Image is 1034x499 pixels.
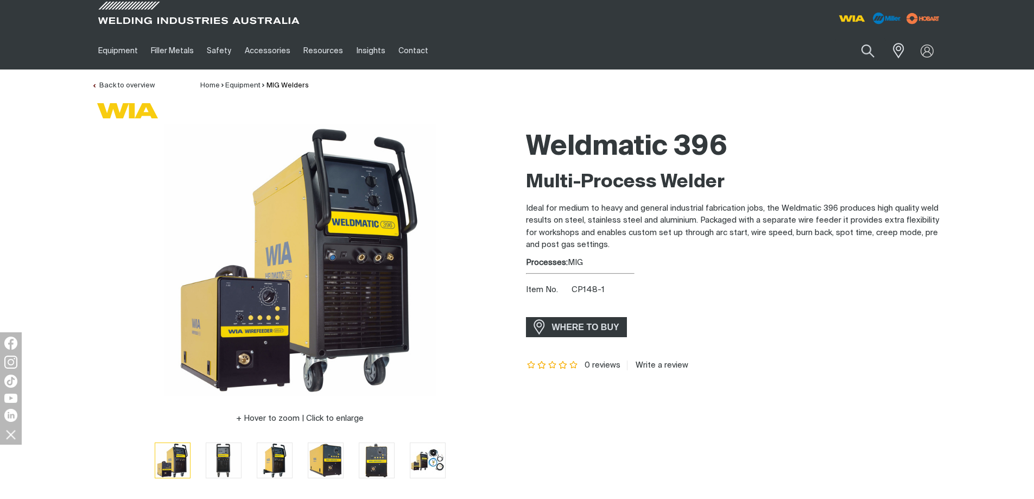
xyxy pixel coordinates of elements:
[526,170,943,194] h2: Multi-Process Welder
[526,203,943,251] p: Ideal for medium to heavy and general industrial fabrication jobs, the Weldmatic 396 produces hig...
[206,443,242,478] button: Go to slide 2
[526,284,570,296] span: Item No.
[267,82,309,89] a: MIG Welders
[144,32,200,70] a: Filler Metals
[230,412,370,425] button: Hover to zoom | Click to enlarge
[4,409,17,422] img: LinkedIn
[4,356,17,369] img: Instagram
[849,38,886,64] button: Search products
[835,38,886,64] input: Product name or item number...
[410,443,445,477] img: Weldmatic 396
[308,443,343,478] img: Weldmatic 396
[410,443,446,478] button: Go to slide 6
[350,32,391,70] a: Insights
[572,286,605,294] span: CP148-1
[4,337,17,350] img: Facebook
[155,443,190,478] img: Weldmatic 396
[359,443,394,478] img: Weldmatic 396
[545,319,626,336] span: WHERE TO BUY
[4,394,17,403] img: YouTube
[359,443,395,478] button: Go to slide 5
[4,375,17,388] img: TikTok
[585,361,620,369] span: 0 reviews
[257,443,292,478] img: Weldmatic 396
[238,32,297,70] a: Accessories
[526,317,627,337] a: WHERE TO BUY
[526,257,943,269] div: MIG
[92,32,730,70] nav: Main
[92,82,155,89] a: Back to overview of MIG Welders
[200,82,220,89] a: Home
[308,443,344,478] button: Go to slide 4
[92,32,144,70] a: Equipment
[200,80,309,91] nav: Breadcrumb
[257,443,293,478] button: Go to slide 3
[526,258,568,267] strong: Processes:
[155,443,191,478] button: Go to slide 1
[526,362,579,369] span: Rating: {0}
[2,425,20,444] img: hide socials
[392,32,435,70] a: Contact
[297,32,350,70] a: Resources
[526,130,943,165] h1: Weldmatic 396
[903,10,943,27] img: miller
[627,361,688,370] a: Write a review
[225,82,261,89] a: Equipment
[206,443,241,478] img: Weldmatic 396
[200,32,238,70] a: Safety
[164,124,436,396] img: Weldmatic 396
